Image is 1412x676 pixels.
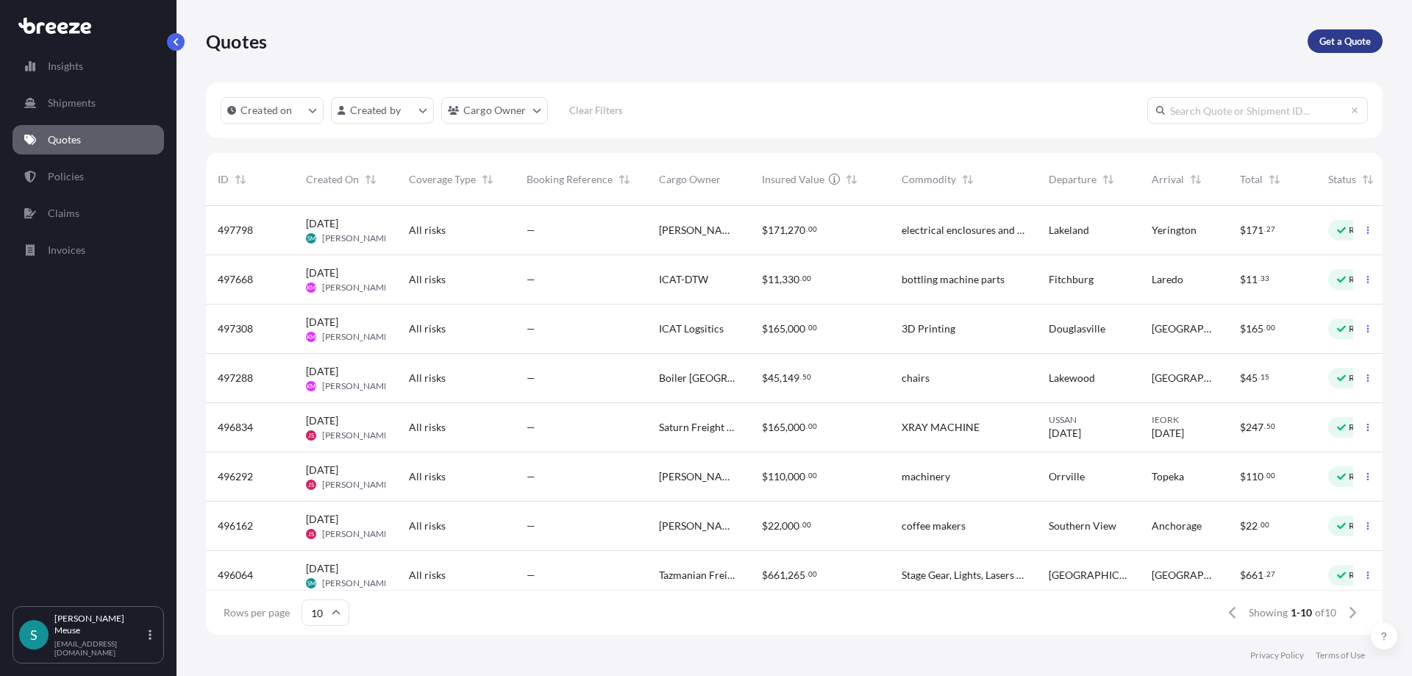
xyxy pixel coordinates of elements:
[221,97,324,124] button: createdOn Filter options
[768,373,780,383] span: 45
[527,321,535,336] span: —
[1249,605,1288,620] span: Showing
[806,424,807,429] span: .
[1049,519,1116,533] span: Southern View
[1152,568,1216,583] span: [GEOGRAPHIC_DATA]
[306,315,338,330] span: [DATE]
[780,373,782,383] span: ,
[240,103,293,118] p: Created on
[307,231,315,246] span: SM
[1240,225,1246,235] span: $
[1266,171,1283,188] button: Sort
[788,570,805,580] span: 265
[762,373,768,383] span: $
[1349,323,1374,335] p: Ready
[206,29,267,53] p: Quotes
[409,568,446,583] span: All risks
[13,162,164,191] a: Policies
[768,570,785,580] span: 661
[1308,29,1383,53] a: Get a Quote
[1316,650,1365,661] p: Terms of Use
[308,428,314,443] span: JS
[802,374,811,380] span: 50
[659,223,738,238] span: [PERSON_NAME] Forwarding Worldwide
[616,171,633,188] button: Sort
[331,97,434,124] button: createdBy Filter options
[1250,650,1304,661] p: Privacy Policy
[1349,274,1374,285] p: Ready
[1049,414,1128,426] span: USSAN
[802,522,811,527] span: 00
[322,430,392,441] span: [PERSON_NAME]
[1152,371,1216,385] span: [GEOGRAPHIC_DATA]
[1049,426,1081,441] span: [DATE]
[48,169,84,184] p: Policies
[1246,521,1258,531] span: 22
[1049,321,1105,336] span: Douglasville
[762,225,768,235] span: $
[409,321,446,336] span: All risks
[788,422,805,433] span: 000
[1264,572,1266,577] span: .
[218,469,253,484] span: 496292
[1246,373,1258,383] span: 45
[48,132,81,147] p: Quotes
[843,171,860,188] button: Sort
[768,422,785,433] span: 165
[659,568,738,583] span: Tazmanian Freight Systems
[1240,422,1246,433] span: $
[218,420,253,435] span: 496834
[409,223,446,238] span: All risks
[322,282,392,293] span: [PERSON_NAME]
[13,88,164,118] a: Shipments
[1261,276,1269,281] span: 33
[218,321,253,336] span: 497308
[409,371,446,385] span: All risks
[218,223,253,238] span: 497798
[808,473,817,478] span: 00
[1240,472,1246,482] span: $
[808,325,817,330] span: 00
[902,321,955,336] span: 3D Printing
[441,97,548,124] button: cargoOwner Filter options
[1246,422,1263,433] span: 247
[1099,171,1117,188] button: Sort
[768,521,780,531] span: 22
[768,225,785,235] span: 171
[409,469,446,484] span: All risks
[555,99,638,122] button: Clear Filters
[306,172,359,187] span: Created On
[1152,321,1216,336] span: [GEOGRAPHIC_DATA]
[1049,172,1097,187] span: Departure
[13,125,164,154] a: Quotes
[1266,572,1275,577] span: 27
[785,422,788,433] span: ,
[959,171,977,188] button: Sort
[768,274,780,285] span: 11
[1349,421,1374,433] p: Ready
[306,413,338,428] span: [DATE]
[1315,605,1336,620] span: of 10
[1246,324,1263,334] span: 165
[527,469,535,484] span: —
[1152,469,1184,484] span: Topeka
[806,473,807,478] span: .
[527,223,535,238] span: —
[1240,521,1246,531] span: $
[1147,97,1368,124] input: Search Quote or Shipment ID...
[1152,223,1197,238] span: Yerington
[1266,424,1275,429] span: 50
[1152,414,1216,426] span: IEORK
[1349,224,1374,236] p: Ready
[800,276,802,281] span: .
[218,172,229,187] span: ID
[806,325,807,330] span: .
[800,374,802,380] span: .
[1152,172,1184,187] span: Arrival
[1049,272,1094,287] span: Fitchburg
[802,276,811,281] span: 00
[902,568,1025,583] span: Stage Gear, Lights, Lasers packed in rolling fiber cases
[1240,570,1246,580] span: $
[218,519,253,533] span: 496162
[1266,473,1275,478] span: 00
